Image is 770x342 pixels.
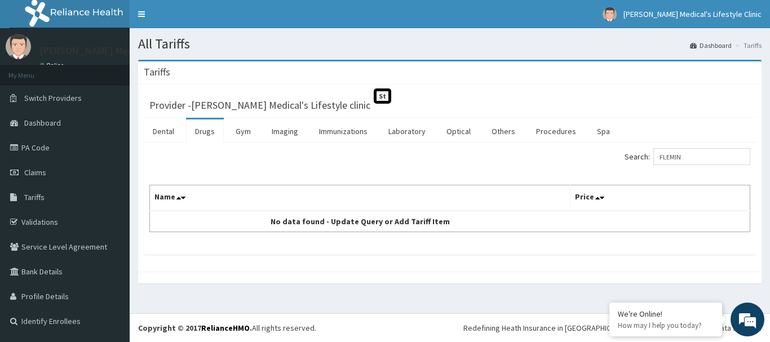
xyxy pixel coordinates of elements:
h3: Provider - [PERSON_NAME] Medical's Lifestyle clinic [149,100,370,110]
a: Immunizations [310,119,377,143]
h1: All Tariffs [138,37,762,51]
strong: Copyright © 2017 . [138,323,252,333]
a: Others [483,119,524,143]
span: Switch Providers [24,93,82,103]
span: Dashboard [24,118,61,128]
a: Gym [227,119,260,143]
img: User Image [603,7,617,21]
h3: Tariffs [144,67,170,77]
div: Redefining Heath Insurance in [GEOGRAPHIC_DATA] using Telemedicine and Data Science! [463,322,762,334]
a: Imaging [263,119,307,143]
div: We're Online! [618,309,714,319]
a: Laboratory [379,119,435,143]
span: Claims [24,167,46,177]
input: Search: [653,148,750,165]
img: User Image [6,34,31,59]
a: Spa [588,119,619,143]
label: Search: [625,148,750,165]
span: [PERSON_NAME] Medical's Lifestyle Clinic [623,9,762,19]
a: Optical [437,119,480,143]
span: Tariffs [24,192,45,202]
p: How may I help you today? [618,321,714,330]
span: St [374,88,391,104]
a: Procedures [527,119,585,143]
a: RelianceHMO [201,323,250,333]
th: Name [150,185,570,211]
a: Dental [144,119,183,143]
li: Tariffs [733,41,762,50]
td: No data found - Update Query or Add Tariff Item [150,211,570,232]
a: Online [39,61,67,69]
footer: All rights reserved. [130,313,770,342]
th: Price [570,185,750,211]
a: Dashboard [690,41,732,50]
a: Drugs [186,119,224,143]
p: [PERSON_NAME] Medical's Lifestyle Clinic [39,46,224,56]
